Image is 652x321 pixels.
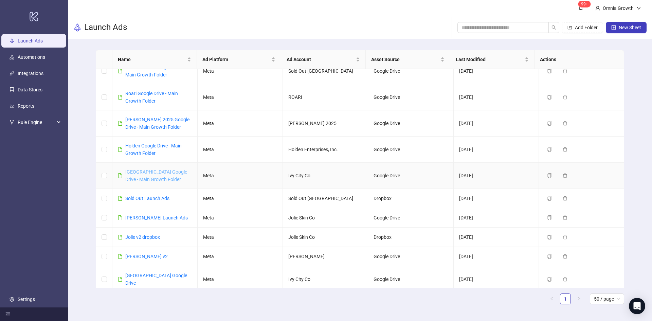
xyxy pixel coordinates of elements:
th: Asset Source [366,50,450,69]
td: [DATE] [454,58,539,84]
div: Omnia Growth [600,4,636,12]
th: Ad Account [281,50,366,69]
a: Roari Google Drive - Main Growth Folder [125,91,178,104]
td: Holden Enterprises, Inc. [283,137,368,163]
span: copy [547,215,552,220]
span: delete [563,121,567,126]
th: Last Modified [450,50,535,69]
button: left [546,293,557,304]
a: Holden Google Drive - Main Growth Folder [125,143,182,156]
td: Meta [198,266,283,292]
td: [DATE] [454,84,539,110]
td: Jolie Skin Co [283,228,368,247]
span: user [595,6,600,11]
td: Meta [198,137,283,163]
button: right [574,293,584,304]
td: [DATE] [454,189,539,208]
span: menu-fold [5,312,10,317]
span: fork [10,120,14,125]
span: delete [563,173,567,178]
span: file [118,121,123,126]
span: 50 / page [594,294,620,304]
span: bell [578,5,583,10]
span: copy [547,173,552,178]
a: Integrations [18,71,43,76]
span: delete [563,235,567,239]
td: Sold Out [GEOGRAPHIC_DATA] [283,189,368,208]
span: Ad Platform [202,56,270,63]
span: delete [563,254,567,259]
span: Add Folder [575,25,598,30]
span: New Sheet [619,25,641,30]
span: Last Modified [456,56,524,63]
span: file [118,173,123,178]
td: Google Drive [368,58,453,84]
span: delete [563,215,567,220]
td: [DATE] [454,110,539,137]
td: Meta [198,228,283,247]
td: Meta [198,208,283,228]
td: [PERSON_NAME] [283,247,368,266]
a: [GEOGRAPHIC_DATA] Google Drive - Main Growth Folder [125,169,187,182]
a: [GEOGRAPHIC_DATA] Google Drive [125,273,187,286]
span: file [118,69,123,73]
td: Meta [198,163,283,189]
td: [DATE] [454,247,539,266]
button: New Sheet [606,22,647,33]
h3: Launch Ads [84,22,127,33]
td: Ivy City Co [283,266,368,292]
a: Sold Out Launch Ads [125,196,169,201]
span: file [118,147,123,152]
th: Actions [535,50,619,69]
td: Ivy City Co [283,163,368,189]
sup: 111 [578,1,591,7]
span: Ad Account [287,56,355,63]
span: search [551,25,556,30]
td: [DATE] [454,228,539,247]
td: Dropbox [368,189,453,208]
span: right [577,297,581,301]
td: Meta [198,84,283,110]
td: Google Drive [368,84,453,110]
span: plus-square [611,25,616,30]
span: copy [547,147,552,152]
a: [PERSON_NAME] 2025 Google Drive - Main Growth Folder [125,117,189,130]
span: file [118,277,123,282]
span: folder-add [567,25,572,30]
td: Meta [198,247,283,266]
span: delete [563,196,567,201]
span: copy [547,196,552,201]
li: Next Page [574,293,584,304]
td: Google Drive [368,137,453,163]
td: [DATE] [454,266,539,292]
li: 1 [560,293,571,304]
td: Google Drive [368,163,453,189]
span: file [118,235,123,239]
span: delete [563,95,567,100]
td: Dropbox [368,228,453,247]
td: Google Drive [368,110,453,137]
span: file [118,215,123,220]
span: file [118,254,123,259]
span: Name [118,56,186,63]
a: Jolie v2 dropbox [125,234,160,240]
th: Ad Platform [197,50,282,69]
span: delete [563,277,567,282]
a: Reports [18,103,34,109]
td: Google Drive [368,266,453,292]
td: Google Drive [368,247,453,266]
a: [PERSON_NAME] Launch Ads [125,215,188,220]
td: Sold Out [GEOGRAPHIC_DATA] [283,58,368,84]
a: Launch Ads [18,38,43,43]
a: [PERSON_NAME] v2 [125,254,168,259]
span: copy [547,121,552,126]
span: rocket [73,23,81,32]
td: Google Drive [368,208,453,228]
span: copy [547,277,552,282]
span: left [550,297,554,301]
li: Previous Page [546,293,557,304]
span: Rule Engine [18,115,55,129]
td: [DATE] [454,208,539,228]
td: [PERSON_NAME] 2025 [283,110,368,137]
td: [DATE] [454,137,539,163]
